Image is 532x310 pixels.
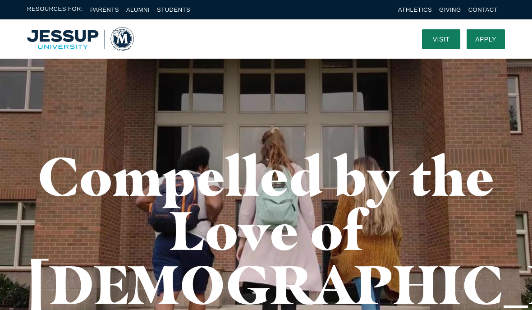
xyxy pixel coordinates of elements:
a: Parents [90,6,119,13]
a: Contact [468,6,498,13]
a: Alumni [126,6,150,13]
a: Apply [467,29,505,49]
a: Giving [439,6,461,13]
a: Students [157,6,190,13]
span: Resources For: [27,5,83,15]
a: Athletics [398,6,432,13]
a: Visit [422,29,460,49]
a: Home [27,27,134,51]
img: Multnomah University Logo [27,27,134,51]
